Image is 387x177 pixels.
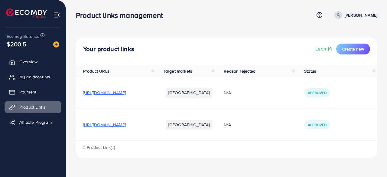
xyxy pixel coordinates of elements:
[308,90,327,95] span: Approved
[7,33,39,39] span: Ecomdy Balance
[361,150,382,172] iframe: Chat
[304,68,316,74] span: Status
[342,46,364,52] span: Create new
[19,89,36,95] span: Payment
[166,120,212,129] li: [GEOGRAPHIC_DATA]
[5,56,61,68] a: Overview
[5,116,61,128] a: Affiliate Program
[164,68,192,74] span: Target markets
[308,122,327,127] span: Approved
[336,44,370,54] button: Create new
[83,144,115,150] span: 2 Product Link(s)
[19,74,50,80] span: My ad accounts
[5,86,61,98] a: Payment
[5,101,61,113] a: Product Links
[224,68,255,74] span: Reason rejected
[53,41,59,48] img: image
[332,11,377,19] a: [PERSON_NAME]
[19,59,37,65] span: Overview
[83,68,109,74] span: Product URLs
[166,88,212,97] li: [GEOGRAPHIC_DATA]
[19,119,52,125] span: Affiliate Program
[7,40,26,48] span: $200.5
[19,104,45,110] span: Product Links
[5,71,61,83] a: My ad accounts
[224,90,231,96] span: N/A
[6,8,47,18] img: logo
[53,11,60,18] img: menu
[76,11,168,20] h3: Product links management
[345,11,377,19] p: [PERSON_NAME]
[83,90,126,96] span: [URL][DOMAIN_NAME]
[315,45,334,52] a: Learn
[83,122,126,128] span: [URL][DOMAIN_NAME]
[224,122,231,128] span: N/A
[83,45,134,53] h4: Your product links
